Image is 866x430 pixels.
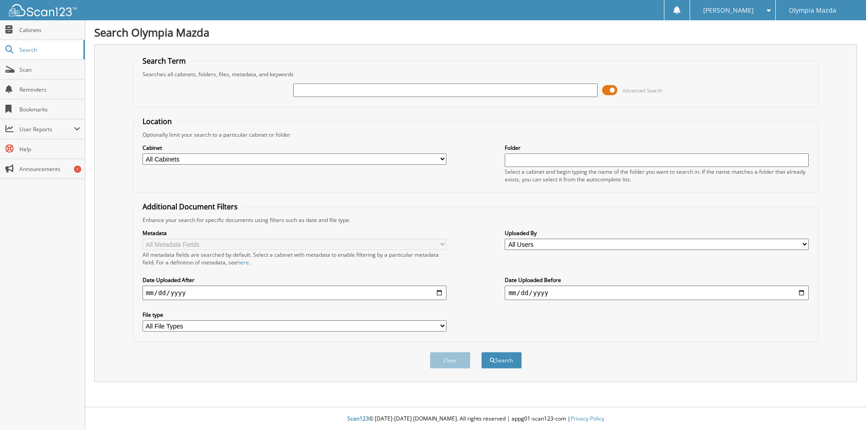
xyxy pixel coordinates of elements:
[505,286,809,300] input: end
[138,56,190,66] legend: Search Term
[143,229,447,237] label: Metadata
[19,145,80,153] span: Help
[9,4,77,16] img: scan123-logo-white.svg
[143,251,447,266] div: All metadata fields are searched by default. Select a cabinet with metadata to enable filtering b...
[19,86,80,93] span: Reminders
[138,216,814,224] div: Enhance your search for specific documents using filters such as date and file type.
[138,116,176,126] legend: Location
[19,106,80,113] span: Bookmarks
[19,26,80,34] span: Cabinets
[481,352,522,369] button: Search
[505,144,809,152] label: Folder
[143,311,447,319] label: File type
[143,276,447,284] label: Date Uploaded After
[430,352,470,369] button: Clear
[19,46,79,54] span: Search
[138,70,814,78] div: Searches all cabinets, folders, files, metadata, and keywords
[19,125,74,133] span: User Reports
[571,415,604,422] a: Privacy Policy
[505,276,809,284] label: Date Uploaded Before
[94,25,857,40] h1: Search Olympia Mazda
[505,229,809,237] label: Uploaded By
[622,87,663,94] span: Advanced Search
[143,144,447,152] label: Cabinet
[347,415,369,422] span: Scan123
[237,259,249,266] a: here
[19,66,80,74] span: Scan
[138,131,814,139] div: Optionally limit your search to a particular cabinet or folder
[74,166,81,173] div: 1
[789,8,836,13] span: Olympia Mazda
[703,8,754,13] span: [PERSON_NAME]
[19,165,80,173] span: Announcements
[143,286,447,300] input: start
[138,202,242,212] legend: Additional Document Filters
[85,408,866,430] div: © [DATE]-[DATE] [DOMAIN_NAME]. All rights reserved | appg01-scan123-com |
[505,168,809,183] div: Select a cabinet and begin typing the name of the folder you want to search in. If the name match...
